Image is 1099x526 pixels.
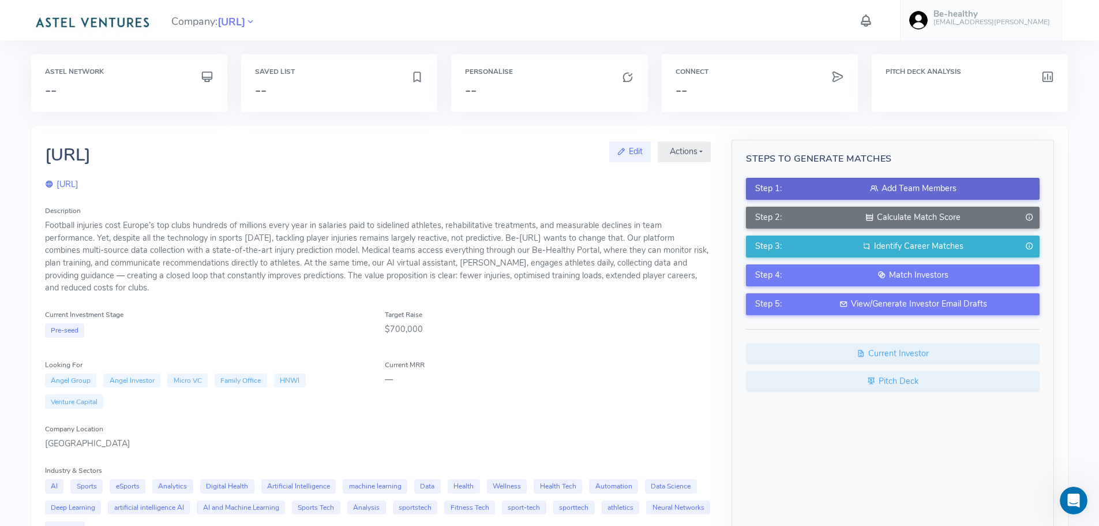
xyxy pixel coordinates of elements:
span: Artificial Intelligence [261,479,336,494]
span: Deep Learning [45,501,102,515]
h3: -- [676,83,844,98]
button: Step 4:Match Investors [746,264,1040,286]
a: Edit [609,141,651,162]
span: sporttech [553,501,595,515]
h6: Astel Network [45,68,213,76]
h6: Saved List [255,68,423,76]
a: Pitch Deck [746,371,1040,392]
img: user-image [909,11,928,29]
span: Micro VC [167,374,208,388]
span: Fitness Tech [444,501,495,515]
span: athletics [602,501,640,515]
span: machine learning [343,479,407,494]
span: Step 4: [755,269,782,282]
span: Family Office [215,374,267,388]
span: HNWI [274,374,306,388]
span: Venture Capital [45,394,104,409]
button: Step 1:Add Team Members [746,178,1040,200]
span: eSports [110,479,145,494]
span: Automation [589,479,638,494]
button: Step 2:Calculate Match Score [746,207,1040,229]
label: Industry & Sectors [45,465,102,476]
i: Generate only when Team is added. [1025,211,1033,224]
span: Neural Networks [646,501,710,515]
span: Data [414,479,441,494]
span: Angel Investor [103,374,160,388]
h6: [EMAIL_ADDRESS][PERSON_NAME] [933,18,1050,26]
span: Step 2: [755,211,782,224]
span: Health [448,479,480,494]
span: -- [45,81,57,99]
span: Wellness [487,479,527,494]
h6: Personalise [465,68,633,76]
button: Step 3:Identify Career Matches [746,236,1040,258]
span: Identify Career Matches [874,240,963,252]
span: AI and Machine Learning [197,501,285,515]
span: [URL] [217,14,245,30]
span: Analysis [347,501,386,515]
span: Step 1: [755,182,782,195]
span: Step 5: [755,298,782,311]
iframe: Intercom live chat [1060,487,1087,514]
div: Football injuries cost Europe’s top clubs hundreds of millions every year in salaries paid to sid... [45,219,711,294]
span: Step 3: [755,240,782,253]
span: Pre-seed [45,323,85,338]
h5: Be-healthy [933,9,1050,19]
span: Analytics [152,479,193,494]
h2: [URL] [45,146,91,165]
span: sport-tech [502,501,546,515]
h5: Steps to Generate Matches [746,154,1040,165]
span: Company: [171,10,256,31]
h6: Pitch Deck Analysis [886,68,1054,76]
span: Sports Tech [292,501,340,515]
label: Company Location [45,424,103,434]
span: artificial intelligence AI [108,501,190,515]
a: Current Investor [746,344,1040,364]
label: Looking For [45,360,82,370]
a: [URL] [217,14,245,28]
div: View/Generate Investor Email Drafts [796,298,1031,311]
label: Current Investment Stage [45,309,123,320]
label: Target Raise [385,309,422,320]
span: Sports [70,479,103,494]
div: Calculate Match Score [796,211,1031,224]
a: [URL] [45,178,78,190]
div: Add Team Members [796,182,1031,195]
span: sportstech [393,501,438,515]
span: Data Science [645,479,697,494]
button: Step 5:View/Generate Investor Email Drafts [746,293,1040,315]
span: Digital Health [200,479,254,494]
div: — [385,374,711,386]
button: Actions [658,141,711,162]
span: Health Tech [534,479,582,494]
span: AI [45,479,64,494]
div: Match Investors [796,269,1031,282]
span: -- [255,81,267,99]
span: Angel Group [45,374,97,388]
div: [GEOGRAPHIC_DATA] [45,438,711,450]
i: Generate only when Match Score is completed [1025,240,1033,253]
div: $700,000 [385,323,711,336]
label: Description [45,206,81,216]
h6: Connect [676,68,844,76]
label: Current MRR [385,360,425,370]
h3: -- [465,83,633,98]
